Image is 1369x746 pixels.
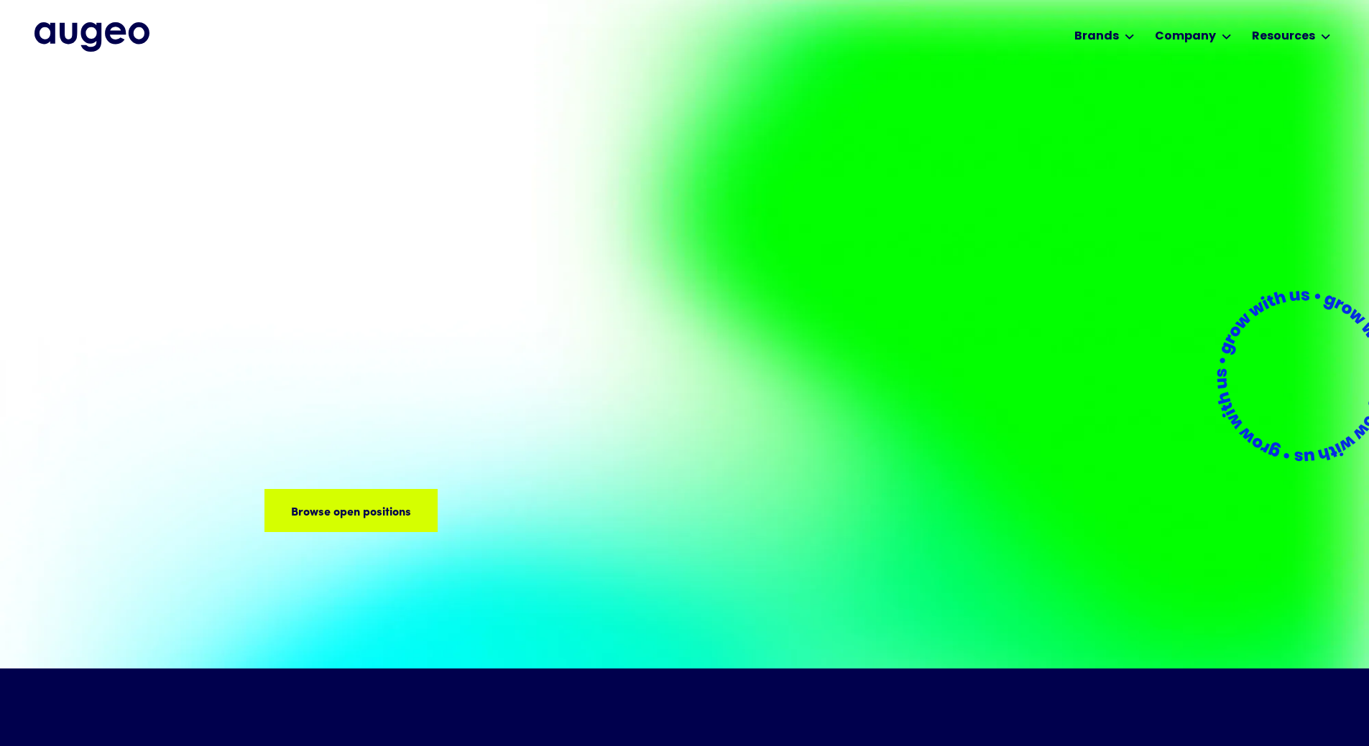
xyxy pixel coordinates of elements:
div: Brands [1074,28,1119,45]
a: home [34,22,149,51]
a: Browse open positions [264,489,438,532]
div: Resources [1252,28,1315,45]
img: Augeo's full logo in midnight blue. [34,22,149,51]
div: Company [1155,28,1216,45]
